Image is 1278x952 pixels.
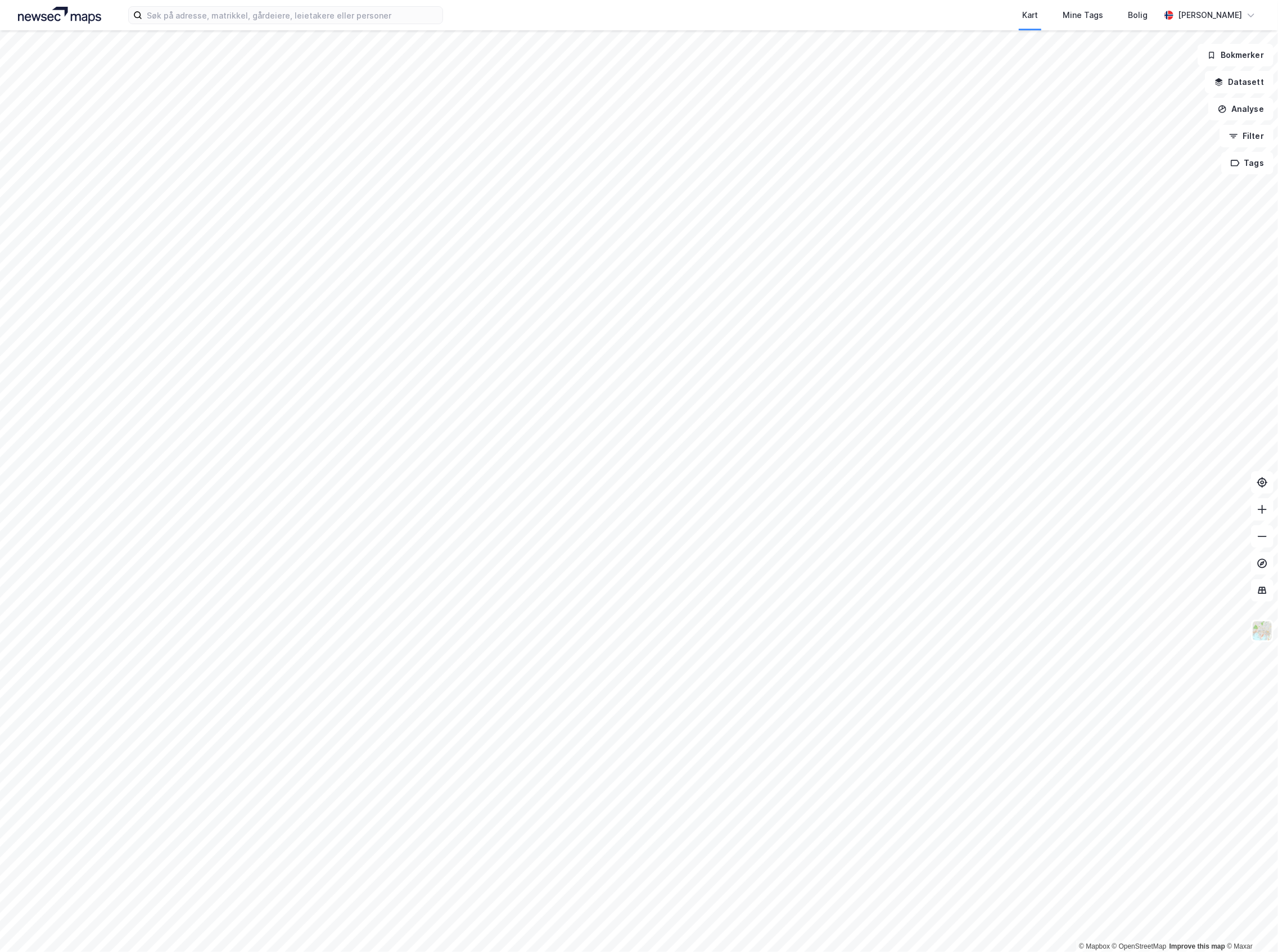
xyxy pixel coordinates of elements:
[18,7,101,24] img: logo.a4113a55bc3d86da70a041830d287a7e.svg
[1222,898,1278,952] iframe: Chat Widget
[1178,8,1242,22] div: [PERSON_NAME]
[1221,152,1274,174] button: Tags
[1208,98,1274,120] button: Analyse
[142,7,442,24] input: Søk på adresse, matrikkel, gårdeiere, leietakere eller personer
[1112,942,1167,950] a: OpenStreetMap
[1063,8,1103,22] div: Mine Tags
[1022,8,1038,22] div: Kart
[1252,620,1273,642] img: Z
[1198,44,1274,66] button: Bokmerker
[1079,942,1110,950] a: Mapbox
[1169,942,1225,950] a: Improve this map
[1205,71,1274,93] button: Datasett
[1128,8,1148,22] div: Bolig
[1220,125,1274,147] button: Filter
[1222,898,1278,952] div: Kontrollprogram for chat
